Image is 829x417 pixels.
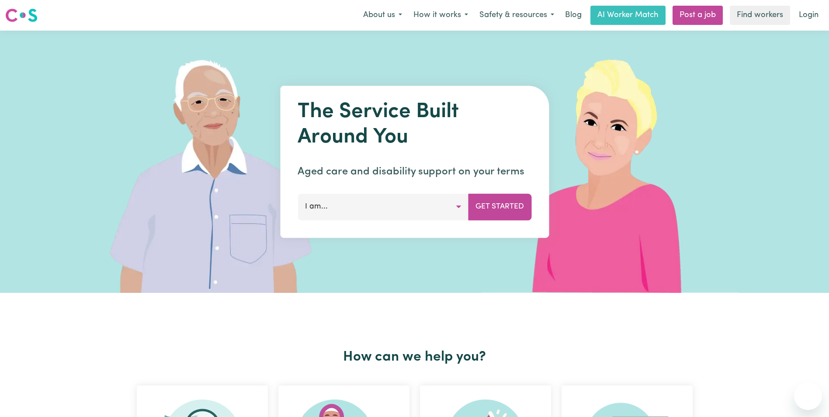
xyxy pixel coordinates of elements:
[590,6,666,25] a: AI Worker Match
[560,6,587,25] a: Blog
[298,164,531,180] p: Aged care and disability support on your terms
[468,194,531,220] button: Get Started
[298,194,468,220] button: I am...
[408,6,474,24] button: How it works
[794,382,822,410] iframe: Button to launch messaging window
[5,5,38,25] a: Careseekers logo
[298,100,531,150] h1: The Service Built Around You
[357,6,408,24] button: About us
[132,349,698,365] h2: How can we help you?
[730,6,790,25] a: Find workers
[5,7,38,23] img: Careseekers logo
[673,6,723,25] a: Post a job
[474,6,560,24] button: Safety & resources
[794,6,824,25] a: Login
